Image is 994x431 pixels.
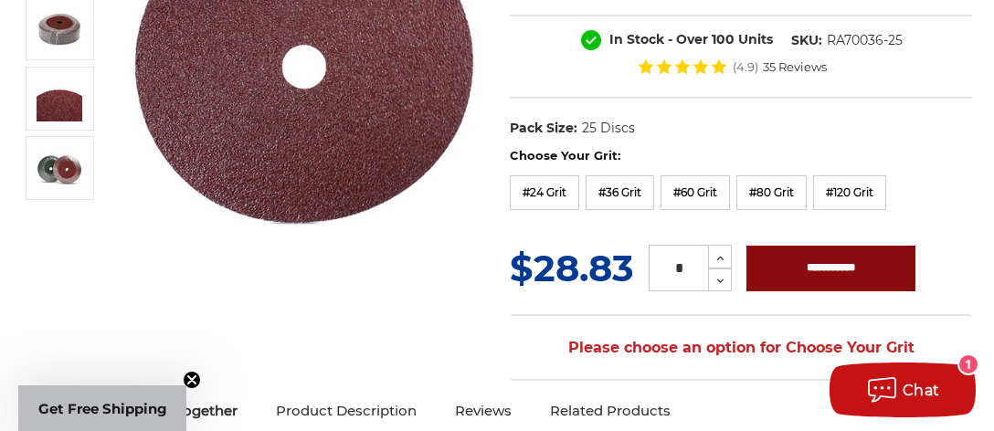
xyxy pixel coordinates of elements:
span: - Over [668,31,708,47]
button: Close teaser [183,371,201,389]
a: Related Products [531,391,690,431]
span: 35 Reviews [763,61,827,73]
div: 1 [959,355,978,373]
img: 7" x 7/8" A/O Resin Fiber Sanding Disc - 25 Pack [37,145,82,191]
label: Choose Your Grit: [510,147,972,165]
button: Chat [830,363,976,417]
span: Units [738,31,773,47]
div: Get Free ShippingClose teaser [18,385,186,431]
dt: Pack Size: [510,119,577,138]
a: Product Description [257,391,436,431]
dd: RA70036-25 [827,31,903,50]
span: 100 [712,31,735,47]
dd: 25 Discs [582,119,635,138]
dt: SKU: [791,31,822,50]
img: 7" x 7/8" A/O Resin Fiber Sanding Disc - 25 Pack [37,5,82,51]
a: Reviews [436,391,531,431]
span: In Stock [609,31,664,47]
span: Chat [903,382,940,399]
img: 7" x 7/8" A/O Resin Fiber Sanding Disc - 25 Pack [37,76,82,121]
span: Please choose an option for Choose Your Grit [568,330,915,365]
span: (4.9) [733,61,758,73]
span: $28.83 [510,246,634,290]
span: Get Free Shipping [38,400,167,417]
